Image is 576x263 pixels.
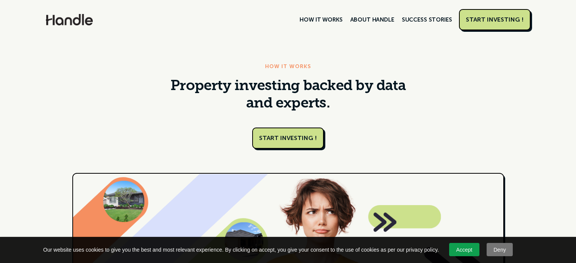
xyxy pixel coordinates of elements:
a: Accept [449,243,479,256]
a: SUCCESS STORIES [398,13,456,26]
div: START INVESTING ! [466,16,524,23]
h1: Property investing backed by data and experts. [169,78,407,112]
a: START INVESTING ! [459,9,531,30]
a: START INVESTING ! [252,128,324,149]
a: ABOUT HANDLE [347,13,398,26]
div: HOW IT WORKS [265,62,311,71]
span: Our website uses cookies to give you the best and most relevant experience. By clicking on accept... [43,246,439,254]
a: Deny [487,243,513,256]
a: HOW IT WORKS [296,13,346,26]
